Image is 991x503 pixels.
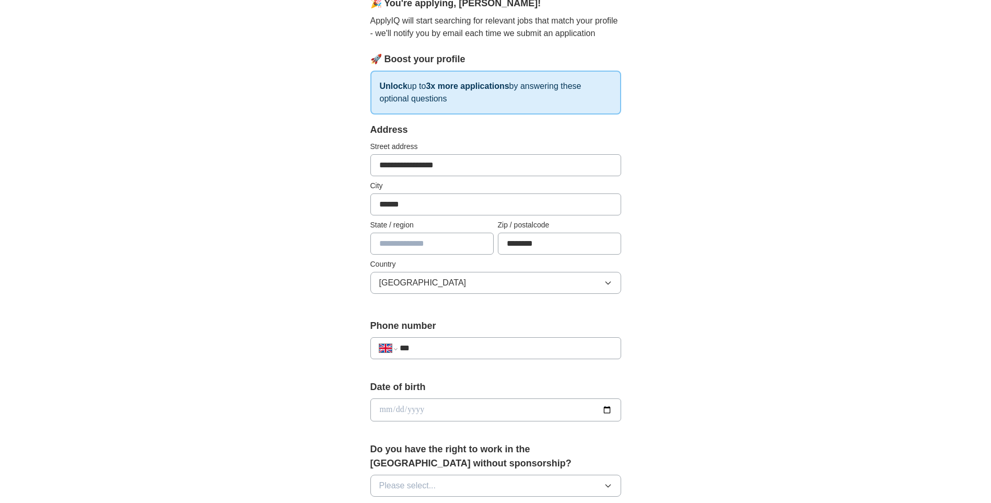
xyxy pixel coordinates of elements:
[370,272,621,294] button: [GEOGRAPHIC_DATA]
[426,82,509,90] strong: 3x more applications
[370,319,621,333] label: Phone number
[370,71,621,115] p: up to by answering these optional questions
[370,442,621,471] label: Do you have the right to work in the [GEOGRAPHIC_DATA] without sponsorship?
[380,82,407,90] strong: Unlock
[370,475,621,497] button: Please select...
[370,259,621,270] label: Country
[379,479,436,492] span: Please select...
[370,180,621,191] label: City
[498,220,621,231] label: Zip / postalcode
[370,52,621,66] div: 🚀 Boost your profile
[370,141,621,152] label: Street address
[370,380,621,394] label: Date of birth
[370,123,621,137] div: Address
[370,220,494,231] label: State / region
[370,15,621,40] p: ApplyIQ will start searching for relevant jobs that match your profile - we'll notify you by emai...
[379,277,467,289] span: [GEOGRAPHIC_DATA]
